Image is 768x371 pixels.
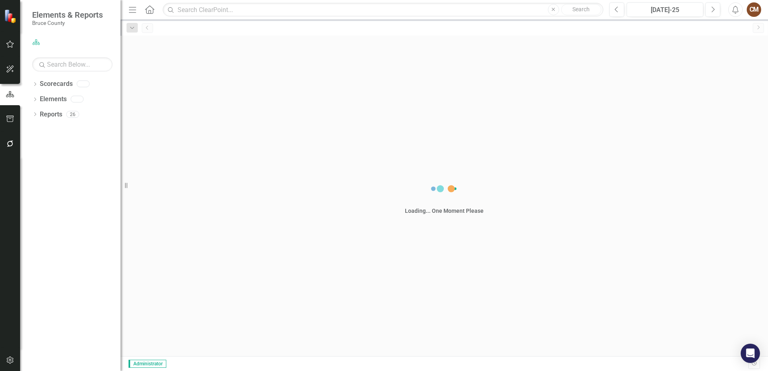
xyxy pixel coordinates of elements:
[627,2,703,17] button: [DATE]-25
[129,360,166,368] span: Administrator
[405,207,484,215] div: Loading... One Moment Please
[40,95,67,104] a: Elements
[40,79,73,89] a: Scorecards
[747,2,761,17] button: CM
[32,20,103,26] small: Bruce County
[32,10,103,20] span: Elements & Reports
[163,3,603,17] input: Search ClearPoint...
[572,6,590,12] span: Search
[561,4,601,15] button: Search
[40,110,62,119] a: Reports
[629,5,701,15] div: [DATE]-25
[32,57,112,71] input: Search Below...
[741,344,760,363] div: Open Intercom Messenger
[4,9,18,23] img: ClearPoint Strategy
[66,111,79,118] div: 26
